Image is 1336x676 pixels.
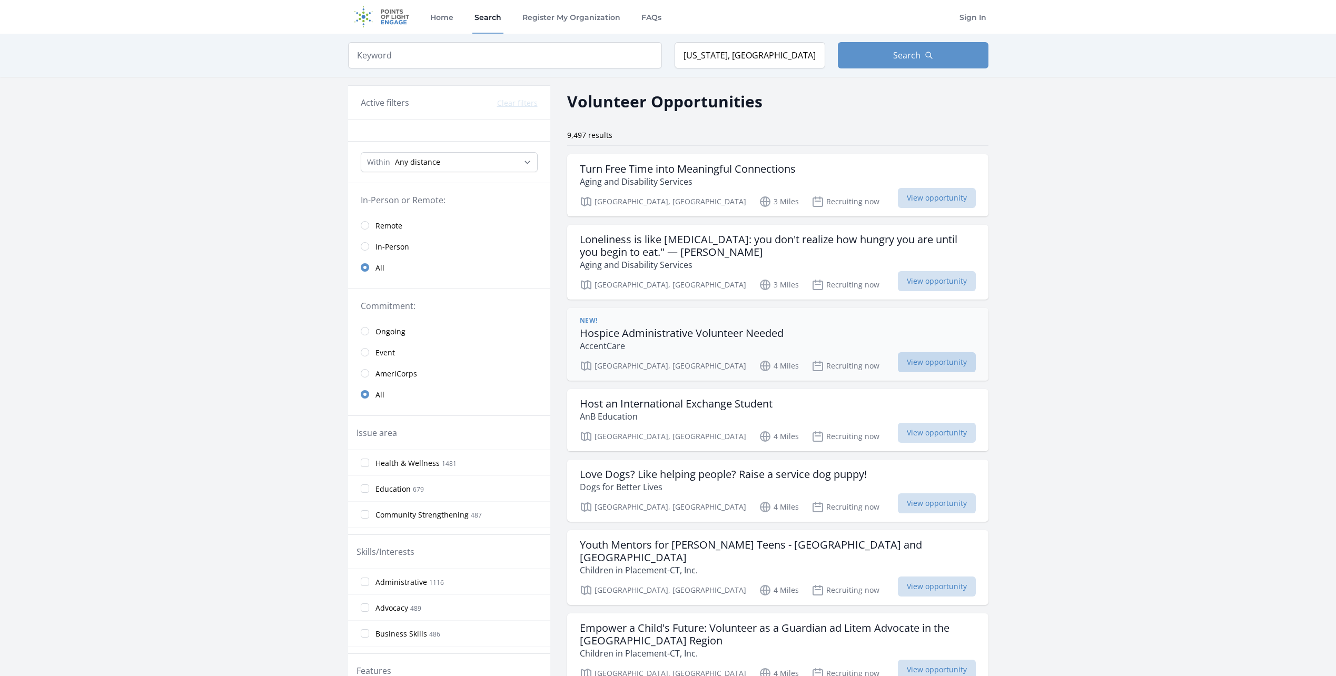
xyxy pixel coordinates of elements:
input: Location [675,42,825,68]
span: View opportunity [898,423,976,443]
input: Business Skills 486 [361,629,369,638]
span: AmeriCorps [375,369,417,379]
span: All [375,390,384,400]
span: Advocacy [375,603,408,613]
h3: Host an International Exchange Student [580,397,773,410]
legend: Skills/Interests [357,545,414,558]
span: View opportunity [898,271,976,291]
input: Health & Wellness 1481 [361,459,369,467]
input: Advocacy 489 [361,603,369,612]
p: Aging and Disability Services [580,175,796,188]
p: Recruiting now [812,430,879,443]
span: Remote [375,221,402,231]
a: Remote [348,215,550,236]
p: Recruiting now [812,195,879,208]
span: Business Skills [375,629,427,639]
p: 4 Miles [759,430,799,443]
span: 9,497 results [567,130,612,140]
input: Administrative 1116 [361,578,369,586]
span: View opportunity [898,576,976,597]
legend: Issue area [357,426,397,439]
span: 1116 [429,578,444,587]
span: Health & Wellness [375,458,440,469]
p: [GEOGRAPHIC_DATA], [GEOGRAPHIC_DATA] [580,360,746,372]
p: Recruiting now [812,279,879,291]
input: Education 679 [361,484,369,493]
p: Recruiting now [812,584,879,597]
span: Community Strengthening [375,510,469,520]
a: Turn Free Time into Meaningful Connections Aging and Disability Services [GEOGRAPHIC_DATA], [GEOG... [567,154,988,216]
a: Ongoing [348,321,550,342]
span: View opportunity [898,493,976,513]
a: Event [348,342,550,363]
legend: Commitment: [361,300,538,312]
p: [GEOGRAPHIC_DATA], [GEOGRAPHIC_DATA] [580,195,746,208]
a: Host an International Exchange Student AnB Education [GEOGRAPHIC_DATA], [GEOGRAPHIC_DATA] 4 Miles... [567,389,988,451]
input: Keyword [348,42,662,68]
a: Love Dogs? Like helping people? Raise a service dog puppy! Dogs for Better Lives [GEOGRAPHIC_DATA... [567,460,988,522]
span: New! [580,316,598,325]
a: New! Hospice Administrative Volunteer Needed AccentCare [GEOGRAPHIC_DATA], [GEOGRAPHIC_DATA] 4 Mi... [567,308,988,381]
p: 4 Miles [759,360,799,372]
a: AmeriCorps [348,363,550,384]
h3: Empower a Child's Future: Volunteer as a Guardian ad Litem Advocate in the [GEOGRAPHIC_DATA] Region [580,622,976,647]
legend: In-Person or Remote: [361,194,538,206]
h2: Volunteer Opportunities [567,90,763,113]
span: Event [375,347,395,358]
span: Administrative [375,577,427,588]
p: Aging and Disability Services [580,259,976,271]
span: 487 [471,511,482,520]
p: [GEOGRAPHIC_DATA], [GEOGRAPHIC_DATA] [580,501,746,513]
p: Recruiting now [812,501,879,513]
span: Search [893,49,921,62]
input: Community Strengthening 487 [361,510,369,519]
span: In-Person [375,242,409,252]
button: Clear filters [497,98,538,108]
span: 489 [410,604,421,613]
select: Search Radius [361,152,538,172]
span: View opportunity [898,188,976,208]
p: Recruiting now [812,360,879,372]
a: All [348,257,550,278]
p: Children in Placement-CT, Inc. [580,564,976,576]
h3: Loneliness is like [MEDICAL_DATA]: you don't realize how hungry you are until you begin to eat." ... [580,233,976,259]
span: 486 [429,630,440,639]
span: 679 [413,485,424,494]
p: Dogs for Better Lives [580,481,867,493]
h3: Youth Mentors for [PERSON_NAME] Teens - [GEOGRAPHIC_DATA] and [GEOGRAPHIC_DATA] [580,539,976,564]
a: All [348,384,550,405]
p: [GEOGRAPHIC_DATA], [GEOGRAPHIC_DATA] [580,279,746,291]
span: View opportunity [898,352,976,372]
h3: Love Dogs? Like helping people? Raise a service dog puppy! [580,468,867,481]
p: AnB Education [580,410,773,423]
span: All [375,263,384,273]
p: Children in Placement-CT, Inc. [580,647,976,660]
p: 4 Miles [759,584,799,597]
p: [GEOGRAPHIC_DATA], [GEOGRAPHIC_DATA] [580,430,746,443]
h3: Active filters [361,96,409,109]
h3: Hospice Administrative Volunteer Needed [580,327,784,340]
span: 1481 [442,459,457,468]
h3: Turn Free Time into Meaningful Connections [580,163,796,175]
a: Loneliness is like [MEDICAL_DATA]: you don't realize how hungry you are until you begin to eat." ... [567,225,988,300]
span: Ongoing [375,326,405,337]
button: Search [838,42,988,68]
a: In-Person [348,236,550,257]
p: 3 Miles [759,195,799,208]
span: Education [375,484,411,494]
a: Youth Mentors for [PERSON_NAME] Teens - [GEOGRAPHIC_DATA] and [GEOGRAPHIC_DATA] Children in Place... [567,530,988,605]
p: AccentCare [580,340,784,352]
p: [GEOGRAPHIC_DATA], [GEOGRAPHIC_DATA] [580,584,746,597]
p: 4 Miles [759,501,799,513]
p: 3 Miles [759,279,799,291]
